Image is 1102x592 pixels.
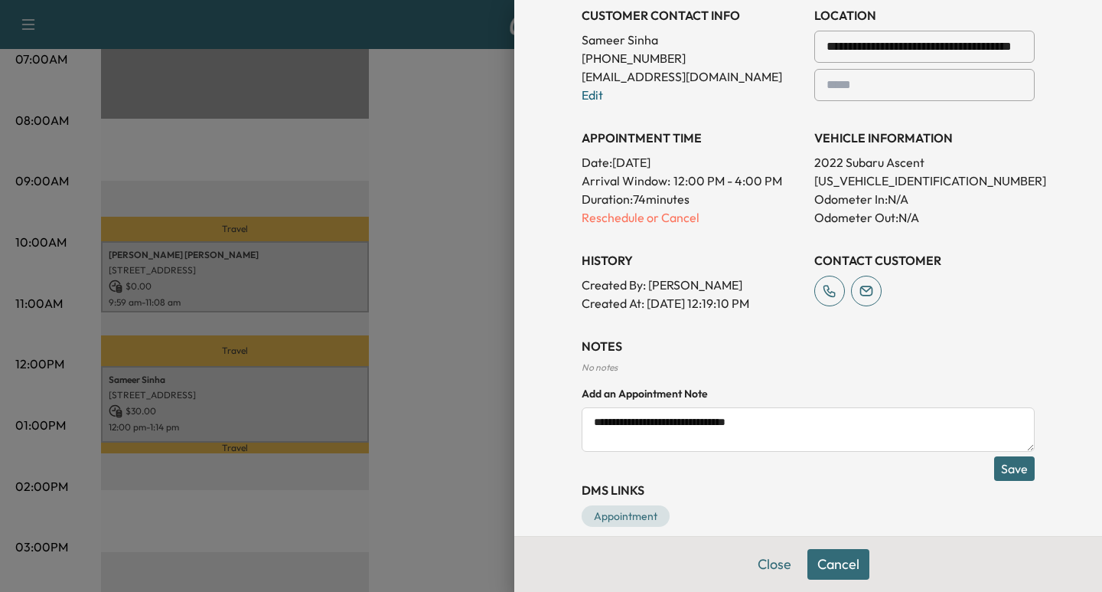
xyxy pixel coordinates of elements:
p: Created At : [DATE] 12:19:10 PM [582,294,802,312]
p: [US_VEHICLE_IDENTIFICATION_NUMBER] [814,172,1035,190]
p: [PHONE_NUMBER] [582,49,802,67]
button: Cancel [807,549,869,580]
p: [EMAIL_ADDRESS][DOMAIN_NAME] [582,67,802,86]
p: Sameer Sinha [582,31,802,49]
p: Date: [DATE] [582,153,802,172]
h3: CONTACT CUSTOMER [814,251,1035,270]
p: Odometer In: N/A [814,190,1035,208]
h4: Add an Appointment Note [582,386,1035,401]
button: Close [748,549,801,580]
p: 2022 Subaru Ascent [814,153,1035,172]
p: Odometer Out: N/A [814,208,1035,227]
p: Reschedule or Cancel [582,208,802,227]
h3: DMS Links [582,481,1035,499]
p: Duration: 74 minutes [582,190,802,208]
h3: History [582,251,802,270]
p: Arrival Window: [582,172,802,190]
p: Created By : [PERSON_NAME] [582,276,802,294]
div: No notes [582,361,1035,374]
a: Appointment [582,505,670,527]
h3: VEHICLE INFORMATION [814,129,1035,147]
h3: CUSTOMER CONTACT INFO [582,6,802,25]
a: Edit [582,87,603,103]
h3: NOTES [582,337,1035,355]
h3: LOCATION [814,6,1035,25]
button: Save [994,456,1035,481]
h3: APPOINTMENT TIME [582,129,802,147]
span: 12:00 PM - 4:00 PM [673,172,782,190]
